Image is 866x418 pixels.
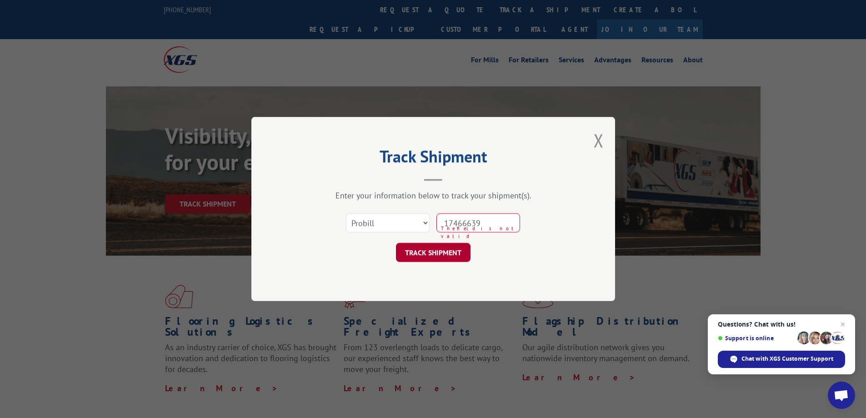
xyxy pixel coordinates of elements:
[741,355,833,363] span: Chat with XGS Customer Support
[828,382,855,409] a: Open chat
[441,225,520,240] span: The field is not valid
[718,321,845,328] span: Questions? Chat with us!
[718,335,794,342] span: Support is online
[297,150,570,167] h2: Track Shipment
[718,351,845,368] span: Chat with XGS Customer Support
[297,190,570,201] div: Enter your information below to track your shipment(s).
[436,213,520,232] input: Number(s)
[594,128,604,152] button: Close modal
[396,243,471,262] button: TRACK SHIPMENT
